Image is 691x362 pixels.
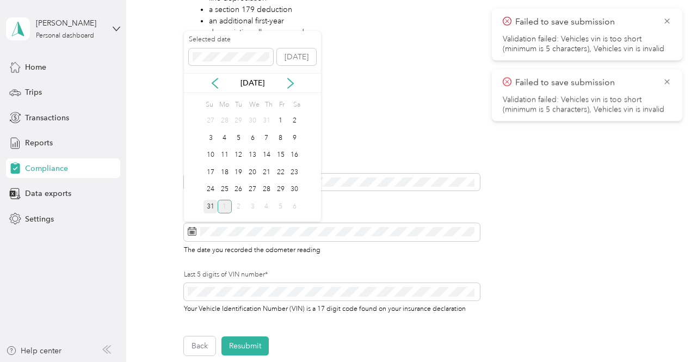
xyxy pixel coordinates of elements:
label: Last 5 digits of VIN number* [184,270,480,280]
div: 22 [274,165,288,179]
button: [DATE] [277,48,316,66]
div: Su [203,97,214,112]
div: 23 [287,165,301,179]
li: an additional first-year depreciation allowance under an 'accelerated depreciation' method such a... [209,15,315,72]
iframe: Everlance-gr Chat Button Frame [630,301,691,362]
li: a section 179 deduction [209,4,315,15]
span: Data exports [25,188,71,199]
div: 28 [218,114,232,128]
div: 29 [232,114,246,128]
div: 2 [232,200,246,213]
div: 17 [203,165,218,179]
div: 20 [245,165,260,179]
div: 12 [232,149,246,162]
div: 8 [274,131,288,145]
p: Failed to save submission [515,76,655,89]
div: 3 [203,131,218,145]
div: Personal dashboard [36,33,94,39]
button: Back [184,336,215,355]
div: Th [263,97,274,112]
div: 6 [287,200,301,213]
span: Home [25,62,46,73]
button: Help center [6,345,61,357]
label: Selected date [189,35,273,45]
div: 31 [260,114,274,128]
div: 16 [287,149,301,162]
div: 19 [232,165,246,179]
div: 30 [287,183,301,197]
li: Validation failed: Vehicles vin is too short (minimum is 5 characters), Vehicles vin is invalid [503,34,671,54]
div: 13 [245,149,260,162]
span: Your Vehicle Identification Number (VIN) is a 17 digit code found on your insurance declaration [184,303,466,313]
div: Mo [218,97,230,112]
div: 2 [287,114,301,128]
div: 30 [245,114,260,128]
div: 11 [218,149,232,162]
div: 31 [203,200,218,213]
p: [DATE] [230,77,275,89]
div: 21 [260,165,274,179]
div: We [247,97,260,112]
div: 24 [203,183,218,197]
div: 1 [218,200,232,213]
div: 9 [287,131,301,145]
span: Transactions [25,112,69,124]
div: 18 [218,165,232,179]
div: 10 [203,149,218,162]
div: 29 [274,183,288,197]
div: 7 [260,131,274,145]
label: Odometer reading date* [184,210,480,219]
div: 26 [232,183,246,197]
div: 4 [218,131,232,145]
div: 3 [245,200,260,213]
span: Trips [25,87,42,98]
div: 27 [203,114,218,128]
div: 27 [245,183,260,197]
div: 14 [260,149,274,162]
div: [PERSON_NAME] [36,17,104,29]
div: 25 [218,183,232,197]
div: Sa [291,97,301,112]
div: 6 [245,131,260,145]
div: 5 [274,200,288,213]
div: 1 [274,114,288,128]
span: Compliance [25,163,68,174]
div: 28 [260,183,274,197]
div: 5 [232,131,246,145]
div: 15 [274,149,288,162]
label: Odometer reading (in miles)* [184,160,480,170]
div: 4 [260,200,274,213]
span: Reports [25,137,53,149]
span: Settings [25,213,54,225]
div: Tu [233,97,243,112]
span: The date you recorded the odometer reading [184,244,320,254]
p: Failed to save submission [515,15,655,29]
div: Fr [277,97,288,112]
li: Validation failed: Vehicles vin is too short (minimum is 5 characters), Vehicles vin is invalid [503,95,671,114]
button: Resubmit [221,336,269,355]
